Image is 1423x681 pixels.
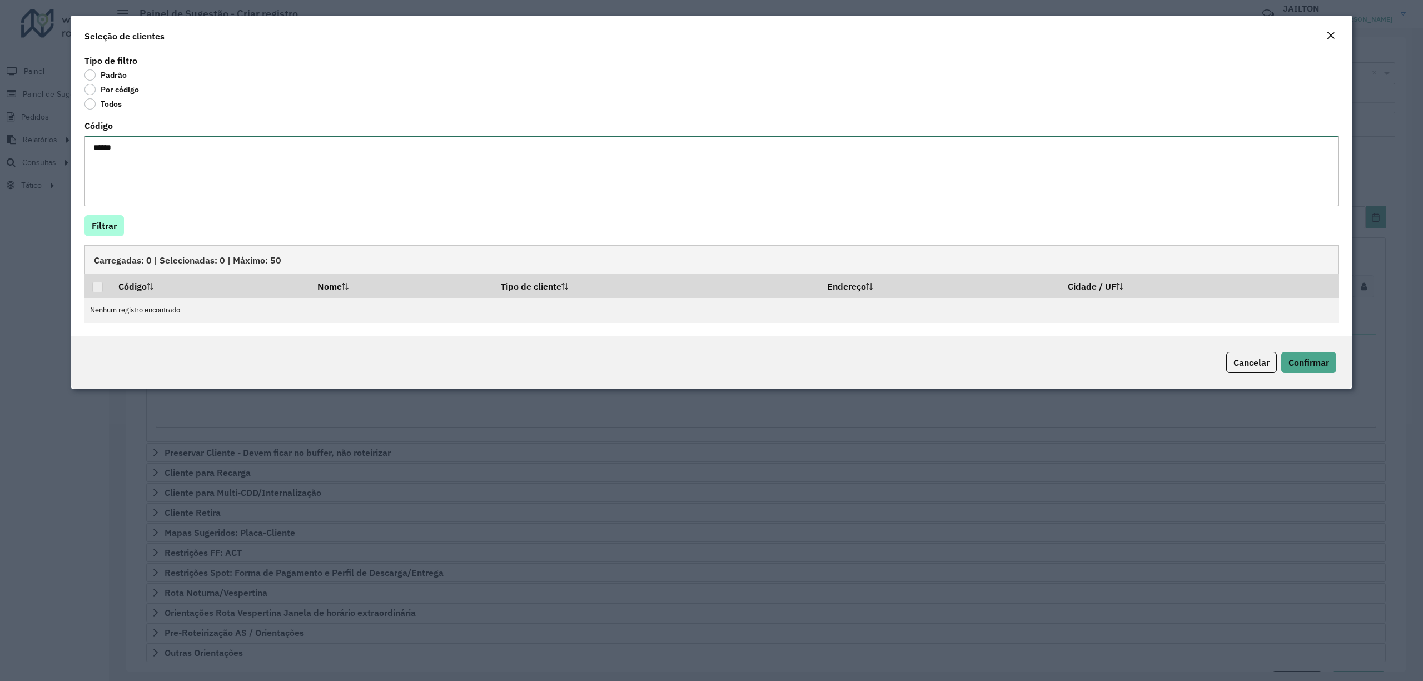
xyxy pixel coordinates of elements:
[84,98,122,110] label: Todos
[1326,31,1335,40] em: Fechar
[84,298,1339,323] td: Nenhum registro encontrado
[1288,357,1329,368] span: Confirmar
[310,274,493,297] th: Nome
[84,245,1339,274] div: Carregadas: 0 | Selecionadas: 0 | Máximo: 50
[1323,29,1339,43] button: Close
[493,274,819,297] th: Tipo de cliente
[84,84,139,95] label: Por código
[1233,357,1270,368] span: Cancelar
[1226,352,1277,373] button: Cancelar
[1281,352,1336,373] button: Confirmar
[84,54,137,67] label: Tipo de filtro
[1060,274,1338,297] th: Cidade / UF
[84,69,127,81] label: Padrão
[111,274,310,297] th: Código
[84,119,113,132] label: Código
[84,215,124,236] button: Filtrar
[84,29,165,43] h4: Seleção de clientes
[819,274,1060,297] th: Endereço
